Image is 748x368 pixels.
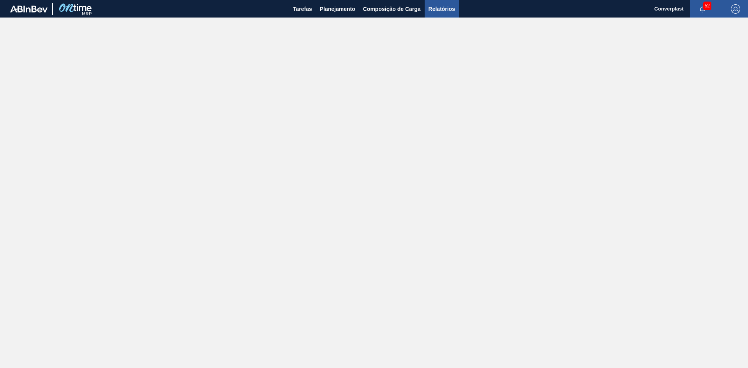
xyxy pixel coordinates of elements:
img: TNhmsLtSVTkK8tSr43FrP2fwEKptu5GPRR3wAAAABJRU5ErkJggg== [10,5,48,12]
span: Composição de Carga [363,4,421,14]
img: Logout [731,4,740,14]
span: 52 [703,2,711,10]
span: Planejamento [320,4,355,14]
span: Relatórios [429,4,455,14]
button: Notificações [690,4,715,14]
span: Tarefas [293,4,312,14]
